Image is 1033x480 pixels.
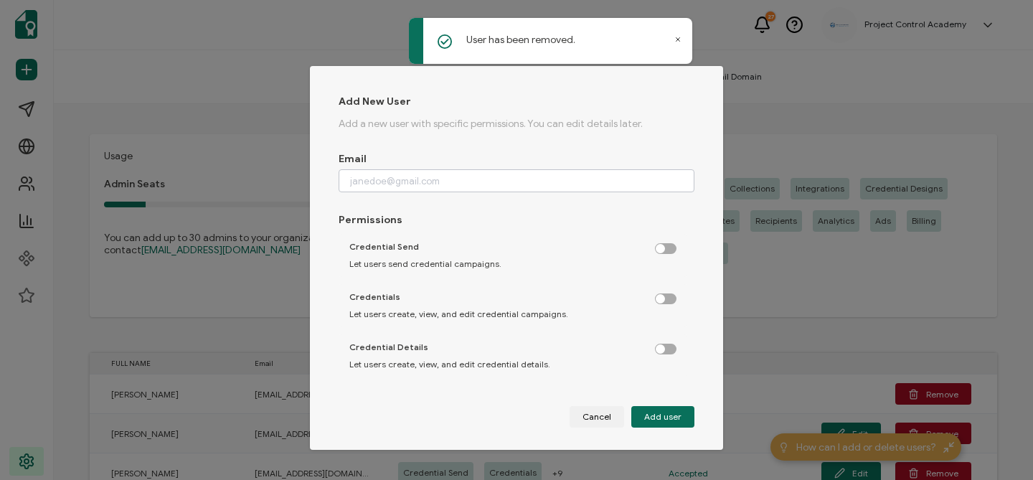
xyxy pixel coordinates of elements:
input: janedoe@gmail.com [339,169,694,192]
span: Credential Details [349,342,428,353]
span: Let users create, view, and edit credential details. [349,359,550,370]
iframe: Chat Widget [961,411,1033,480]
span: Credentials [349,291,400,303]
span: Add user [644,413,681,421]
button: Add user [631,406,694,428]
span: Permissions [339,214,402,227]
div: dialog [310,66,723,450]
button: Cancel [570,406,624,428]
p: User has been removed. [466,32,575,47]
h1: Add New User [339,95,694,109]
span: Email [339,153,367,166]
span: Credential Send [349,241,419,253]
span: Let users create, view, and edit credential campaigns. [349,309,568,320]
span: Let users send credential campaigns. [349,258,501,270]
span: Cancel [582,413,611,421]
span: Add a new user with specific permissions. You can edit details later. [339,118,643,130]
